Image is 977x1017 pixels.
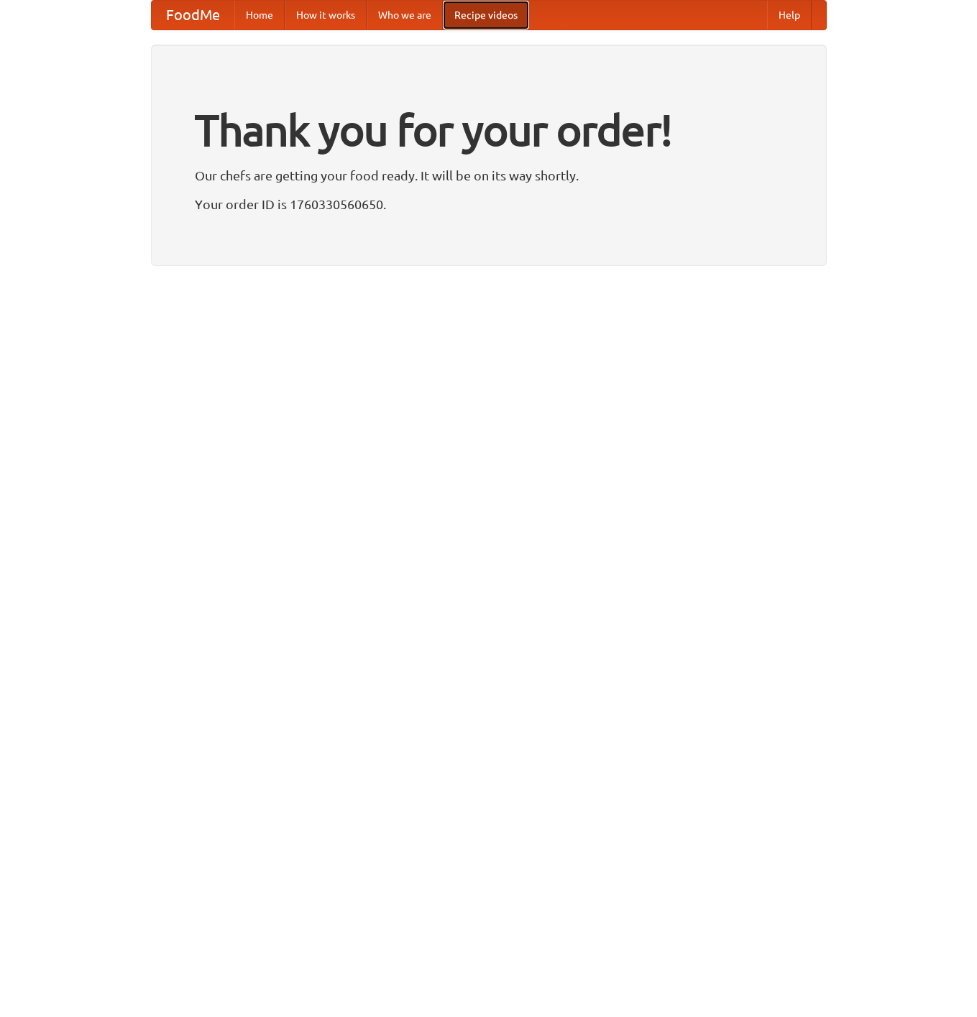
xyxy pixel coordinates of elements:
[195,165,783,186] p: Our chefs are getting your food ready. It will be on its way shortly.
[367,1,443,29] a: Who we are
[152,1,234,29] a: FoodMe
[443,1,529,29] a: Recipe videos
[234,1,285,29] a: Home
[285,1,367,29] a: How it works
[195,193,783,215] p: Your order ID is 1760330560650.
[195,96,783,165] h1: Thank you for your order!
[767,1,812,29] a: Help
